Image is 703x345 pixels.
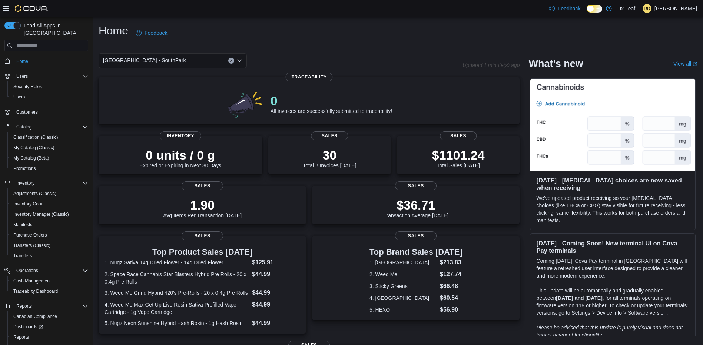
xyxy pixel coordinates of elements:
[369,294,437,302] dt: 4. [GEOGRAPHIC_DATA]
[16,124,31,130] span: Catalog
[13,57,31,66] a: Home
[10,241,88,250] span: Transfers (Classic)
[16,73,28,79] span: Users
[252,319,300,328] dd: $44.99
[440,258,462,267] dd: $213.83
[7,240,91,251] button: Transfers (Classic)
[10,164,88,173] span: Promotions
[13,165,36,171] span: Promotions
[536,240,689,254] h3: [DATE] - Coming Soon! New terminal UI on Cova Pay terminals
[1,107,91,117] button: Customers
[13,253,32,259] span: Transfers
[105,289,249,297] dt: 3. Weed Me Grind Hybrid 420's Pre-Rolls - 20 x 0.4g Pre Rolls
[16,268,38,274] span: Operations
[10,133,88,142] span: Classification (Classic)
[13,57,88,66] span: Home
[103,56,186,65] span: [GEOGRAPHIC_DATA] - SouthPark
[163,198,242,212] p: 1.90
[369,248,462,257] h3: Top Brand Sales [DATE]
[16,303,32,309] span: Reports
[440,282,462,291] dd: $66.48
[644,4,650,13] span: DD
[536,257,689,279] p: Coming [DATE], Cova Pay terminal in [GEOGRAPHIC_DATA] will feature a refreshed user interface des...
[369,259,437,266] dt: 1. [GEOGRAPHIC_DATA]
[13,266,88,275] span: Operations
[673,61,697,67] a: View allExternal link
[1,122,91,132] button: Catalog
[10,333,32,342] a: Reports
[7,322,91,332] a: Dashboards
[7,81,91,92] button: Security Roles
[7,332,91,342] button: Reports
[7,220,91,230] button: Manifests
[99,23,128,38] h1: Home
[16,180,34,186] span: Inventory
[7,188,91,199] button: Adjustments (Classic)
[13,211,69,217] span: Inventory Manager (Classic)
[105,259,249,266] dt: 1. Nugz Sativa 14g Dried Flower - 14g Dried Flower
[643,4,651,13] div: Dustin Desnoyer
[139,148,221,168] div: Expired or Expiring in Next 30 Days
[10,322,46,331] a: Dashboards
[10,287,61,296] a: Traceabilty Dashboard
[440,305,462,314] dd: $56.90
[13,232,47,238] span: Purchase Orders
[13,288,58,294] span: Traceabilty Dashboard
[1,71,91,81] button: Users
[536,325,683,338] em: Please be advised that this update is purely visual and does not impact payment functionality.
[384,198,449,218] div: Transaction Average [DATE]
[693,62,697,66] svg: External link
[369,271,437,278] dt: 2. Weed Me
[10,210,72,219] a: Inventory Manager (Classic)
[558,5,580,12] span: Feedback
[303,148,356,163] p: 30
[10,93,88,101] span: Users
[13,107,88,117] span: Customers
[10,154,52,163] a: My Catalog (Beta)
[10,277,54,285] a: Cash Management
[536,194,689,224] p: We've updated product receiving so your [MEDICAL_DATA] choices (like THCa or CBG) stay visible fo...
[182,181,223,190] span: Sales
[10,241,53,250] a: Transfers (Classic)
[105,301,249,316] dt: 4. Weed Me Max Get Up Live Resin Sativa Prefilled Vape Cartridge - 1g Vape Cartridge
[163,198,242,218] div: Avg Items Per Transaction [DATE]
[252,300,300,309] dd: $44.99
[10,333,88,342] span: Reports
[7,286,91,297] button: Traceabilty Dashboard
[13,191,56,197] span: Adjustments (Classic)
[10,82,45,91] a: Security Roles
[13,145,54,151] span: My Catalog (Classic)
[10,231,88,240] span: Purchase Orders
[10,143,57,152] a: My Catalog (Classic)
[369,306,437,314] dt: 5. HEXO
[10,287,88,296] span: Traceabilty Dashboard
[13,94,25,100] span: Users
[139,148,221,163] p: 0 units / 0 g
[1,301,91,311] button: Reports
[10,154,88,163] span: My Catalog (Beta)
[105,319,249,327] dt: 5. Nugz Neon Sunshine Hybrid Hash Rosin - 1g Hash Rosin
[13,302,35,311] button: Reports
[7,311,91,322] button: Canadian Compliance
[7,132,91,143] button: Classification (Classic)
[7,143,91,153] button: My Catalog (Classic)
[145,29,167,37] span: Feedback
[182,231,223,240] span: Sales
[10,277,88,285] span: Cash Management
[105,248,300,257] h3: Top Product Sales [DATE]
[654,4,697,13] p: [PERSON_NAME]
[10,220,88,229] span: Manifests
[587,5,602,13] input: Dark Mode
[10,251,88,260] span: Transfers
[432,148,485,163] p: $1101.24
[303,148,356,168] div: Total # Invoices [DATE]
[10,312,60,321] a: Canadian Compliance
[10,251,35,260] a: Transfers
[440,270,462,279] dd: $127.74
[10,93,28,101] a: Users
[271,93,392,108] p: 0
[10,231,50,240] a: Purchase Orders
[13,72,88,81] span: Users
[10,312,88,321] span: Canadian Compliance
